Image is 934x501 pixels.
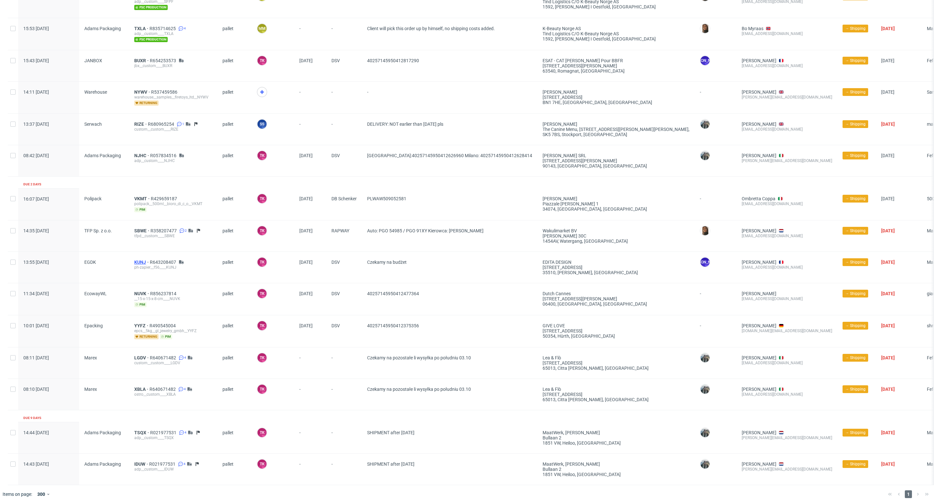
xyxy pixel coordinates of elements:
[742,26,763,31] a: Bo Myraas
[367,196,406,201] span: PLWAW509052581
[178,228,187,233] a: 2
[543,328,689,333] div: [STREET_ADDRESS]
[134,355,150,360] span: LGDV
[257,226,267,235] figcaption: TK
[84,153,121,158] span: Adams Packaging
[845,196,866,202] span: → Shipping
[222,196,246,212] span: pallet
[134,196,151,201] span: VKMT
[151,196,178,201] a: R429659187
[742,228,776,233] a: [PERSON_NAME]
[149,461,177,467] a: R021977531
[134,302,147,307] span: pim
[134,228,150,233] span: SBWE
[177,355,186,360] a: 4
[845,386,866,392] span: → Shipping
[367,122,443,127] span: DELIVERY: NOT earlier than [DATE] pls
[700,428,710,437] img: Zeniuk Magdalena
[845,228,866,234] span: → Shipping
[222,228,246,244] span: pallet
[150,26,177,31] span: R835714625
[543,158,689,163] div: [STREET_ADDRESS][PERSON_NAME]
[84,196,102,201] span: Polipack
[331,122,357,137] span: -
[185,430,186,435] span: 4
[23,323,49,328] span: 10:01 [DATE]
[881,122,895,127] span: [DATE]
[182,122,184,127] span: 1
[23,153,49,158] span: 08:42 [DATE]
[257,385,267,394] figcaption: TK
[23,260,49,265] span: 13:55 [DATE]
[134,31,212,36] div: adp__custom____TXLA
[257,24,267,33] figcaption: MM
[150,291,178,296] a: R856237814
[742,201,832,206] div: [EMAIL_ADDRESS][DOMAIN_NAME]
[150,323,177,328] span: R490545004
[84,228,112,233] span: TFP Sp. z o.o.
[543,296,689,301] div: [STREET_ADDRESS][PERSON_NAME]
[881,260,895,265] span: [DATE]
[742,430,776,435] a: [PERSON_NAME]
[543,392,689,397] div: [STREET_ADDRESS]
[543,201,689,206] div: Piazzale [PERSON_NAME] 1
[222,291,246,307] span: pallet
[543,366,689,371] div: 65013, Citta [PERSON_NAME] , [GEOGRAPHIC_DATA]
[543,270,689,275] div: 35510, [PERSON_NAME] , [GEOGRAPHIC_DATA]
[134,89,151,95] span: NYWV
[367,355,471,360] span: Czekamy na pozostałe li wysyłka po południu 03.10
[845,58,866,64] span: → Shipping
[881,228,895,233] span: [DATE]
[150,260,177,265] span: R643208407
[222,89,246,106] span: pallet
[134,207,147,212] span: pim
[257,151,267,160] figcaption: TK
[742,89,776,95] a: [PERSON_NAME]
[543,301,689,307] div: 06400, [GEOGRAPHIC_DATA] , [GEOGRAPHIC_DATA]
[134,260,150,265] a: KUNJ
[367,26,495,31] span: Client will pick this order up by himself, no shipping costs added.
[84,260,96,265] span: EGDK
[742,63,832,68] div: [EMAIL_ADDRESS][DOMAIN_NAME]
[543,228,689,233] div: Wakulimarket BV
[134,360,212,366] div: custom__custom____LGDV
[700,288,731,296] div: -
[881,355,895,360] span: [DATE]
[331,355,357,371] span: -
[331,323,357,339] span: DSV
[845,355,866,361] span: → Shipping
[150,228,178,233] a: R358207477
[700,24,710,33] img: Angelina Marć
[134,95,212,100] div: warehouse__samples__firetoys_ltd__NYWV
[148,122,175,127] a: R680965254
[184,26,186,31] span: 4
[543,63,689,68] div: [STREET_ADDRESS][PERSON_NAME]
[222,260,246,275] span: pallet
[134,153,150,158] a: NJHC
[543,68,689,74] div: 63540, Romagnat , [GEOGRAPHIC_DATA]
[134,328,212,333] div: epcs__5kg__gl_jewelry_gmbh__YYFZ
[257,120,267,129] figcaption: SS
[23,26,49,31] span: 15:53 [DATE]
[134,122,148,127] span: RIZE
[257,460,267,469] figcaption: TK
[134,323,150,328] span: YYFZ
[134,461,149,467] a: IDUW
[845,323,866,329] span: → Shipping
[881,153,894,158] span: [DATE]
[84,430,121,435] span: Adams Packaging
[742,127,832,132] div: [EMAIL_ADDRESS][DOMAIN_NAME]
[367,228,484,233] span: Auto: PGO 54985 / PGO 91XY Kierowca: [PERSON_NAME]
[222,461,246,477] span: pallet
[184,355,186,360] span: 4
[543,397,689,402] div: 65013, Citta [PERSON_NAME] , [GEOGRAPHIC_DATA]
[299,355,321,371] span: -
[257,321,267,330] figcaption: TK
[367,323,419,328] span: 40257145950412375356
[23,291,49,296] span: 11:34 [DATE]
[257,353,267,362] figcaption: TK
[700,460,710,469] img: Zeniuk Magdalena
[367,430,414,435] span: SHIPMENT after [DATE]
